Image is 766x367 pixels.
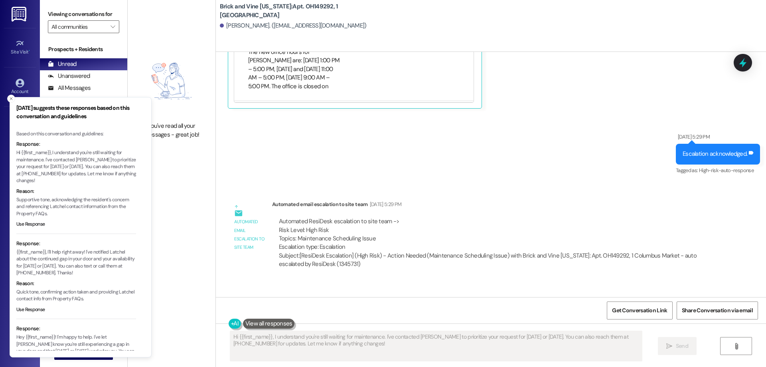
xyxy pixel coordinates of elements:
[16,289,136,303] p: Quick tone, confirming action taken and providing Latchel contact info from Property FAQs.
[111,24,115,30] i: 
[676,133,710,141] div: [DATE] 5:29 PM
[51,20,107,33] input: All communities
[612,306,667,315] span: Get Conversation Link
[272,200,711,211] div: Automated email escalation to site team
[4,37,36,58] a: Site Visit •
[220,2,379,20] b: Brick and Vine [US_STATE]: Apt. OH149292, 1 [GEOGRAPHIC_DATA]
[16,104,136,121] h3: [DATE] suggests these responses based on this conversation and guidelines
[136,122,207,139] div: You've read all your messages - great job!
[16,140,136,148] div: Response:
[16,249,136,277] p: {{first_name}}, I'll help right away! I've notified Latchel about the continued gap in your door ...
[48,84,91,92] div: All Messages
[7,95,15,103] button: Close toast
[16,131,136,138] div: Based on this conversation and guidelines:
[677,302,758,319] button: Share Conversation via email
[16,149,136,184] p: Hi {{first_name}}, I understand you're still waiting for maintenance. I've contacted [PERSON_NAME...
[699,167,754,174] span: High-risk-auto-response
[4,115,36,137] a: Support
[733,343,739,349] i: 
[230,331,642,361] textarea: Hi {{first_name}}, I understand you're still waiting for maintenance. I've contacted [PERSON_NAME...
[16,306,45,313] button: Use Response
[48,60,77,68] div: Unread
[136,44,207,118] img: empty-state
[607,302,672,319] button: Get Conversation Link
[16,280,136,288] div: Reason:
[29,48,30,54] span: •
[368,200,402,208] div: [DATE] 5:29 PM
[16,325,136,333] div: Response:
[279,252,704,269] div: Subject: [ResiDesk Escalation] (High Risk) - Action Needed (Maintenance Scheduling Issue) with Br...
[683,150,747,158] div: Escalation acknowledged.
[676,165,760,176] div: Tagged as:
[682,306,753,315] span: Share Conversation via email
[234,218,265,252] div: Automated email escalation to site team
[40,45,127,54] div: Prospects + Residents
[16,187,136,195] div: Reason:
[279,217,704,252] div: Automated ResiDesk escalation to site team -> Risk Level: High Risk Topics: Maintenance Schedulin...
[676,342,688,350] span: Send
[658,337,697,355] button: Send
[16,240,136,248] div: Response:
[220,22,367,30] div: [PERSON_NAME]. ([EMAIL_ADDRESS][DOMAIN_NAME])
[16,221,45,228] button: Use Response
[48,8,119,20] label: Viewing conversations for
[12,7,28,22] img: ResiDesk Logo
[666,343,672,349] i: 
[48,72,90,80] div: Unanswered
[4,76,36,98] a: Account
[248,48,343,99] li: The new office hours for [PERSON_NAME] are: [DATE] 1:00 PM – 5:00 PM, [DATE] and [DATE] 11:00 AM ...
[16,196,136,218] p: Supportive tone, acknowledging the resident's concern and referencing Latchel contact information...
